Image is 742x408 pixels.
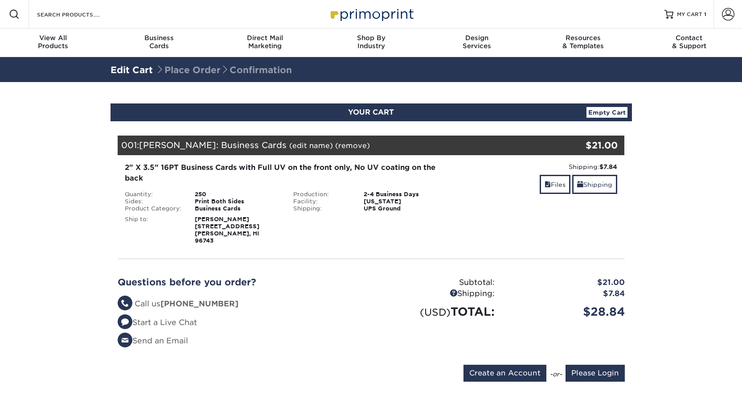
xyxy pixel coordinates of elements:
[118,136,540,155] div: 001:
[530,34,636,50] div: & Templates
[188,205,287,212] div: Business Cards
[118,198,189,205] div: Sides:
[636,34,742,42] span: Contact
[287,205,357,212] div: Shipping:
[371,277,501,288] div: Subtotal:
[212,34,318,42] span: Direct Mail
[139,140,287,150] span: [PERSON_NAME]: Business Cards
[111,65,153,75] a: Edit Cart
[545,181,551,188] span: files
[327,4,416,24] img: Primoprint
[577,181,583,188] span: shipping
[704,11,706,17] span: 1
[586,107,627,118] a: Empty Cart
[106,29,212,57] a: BusinessCards
[462,162,618,171] div: Shipping:
[371,288,501,300] div: Shipping:
[357,198,455,205] div: [US_STATE]
[424,34,530,42] span: Design
[335,141,370,150] a: (remove)
[540,139,618,152] div: $21.00
[287,198,357,205] div: Facility:
[550,371,562,378] em: -or-
[636,29,742,57] a: Contact& Support
[424,29,530,57] a: DesignServices
[501,288,631,300] div: $7.84
[212,29,318,57] a: Direct MailMarketing
[501,277,631,288] div: $21.00
[188,198,287,205] div: Print Both Sides
[160,299,238,308] strong: [PHONE_NUMBER]
[677,11,702,18] span: MY CART
[106,34,212,42] span: Business
[118,277,365,288] h2: Questions before you order?
[118,336,188,345] a: Send an Email
[212,34,318,50] div: Marketing
[318,34,424,42] span: Shop By
[463,365,546,382] input: Create an Account
[156,65,292,75] span: Place Order Confirmation
[106,34,212,50] div: Cards
[599,163,617,170] strong: $7.84
[318,34,424,50] div: Industry
[424,34,530,50] div: Services
[118,318,197,327] a: Start a Live Chat
[118,298,365,310] li: Call us
[371,303,501,320] div: TOTAL:
[125,162,449,184] div: 2" X 3.5" 16PT Business Cards with Full UV on the front only, No UV coating on the back
[357,205,455,212] div: UPS Ground
[530,29,636,57] a: Resources& Templates
[188,191,287,198] div: 250
[530,34,636,42] span: Resources
[420,306,451,318] small: (USD)
[318,29,424,57] a: Shop ByIndustry
[287,191,357,198] div: Production:
[118,216,189,244] div: Ship to:
[289,141,333,150] a: (edit name)
[36,9,123,20] input: SEARCH PRODUCTS.....
[348,108,394,116] span: YOUR CART
[195,216,259,244] strong: [PERSON_NAME] [STREET_ADDRESS] [PERSON_NAME], HI 96743
[540,175,570,194] a: Files
[118,191,189,198] div: Quantity:
[357,191,455,198] div: 2-4 Business Days
[501,303,631,320] div: $28.84
[636,34,742,50] div: & Support
[118,205,189,212] div: Product Category:
[566,365,625,382] input: Please Login
[572,175,617,194] a: Shipping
